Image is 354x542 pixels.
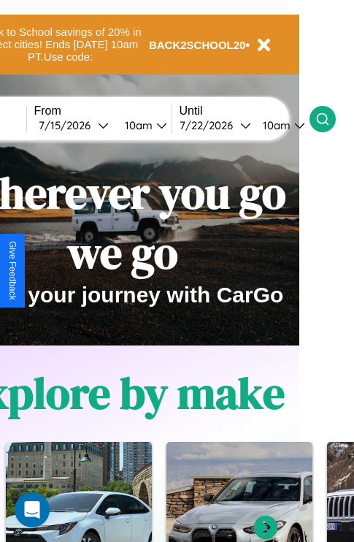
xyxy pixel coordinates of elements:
[180,118,240,132] div: 7 / 22 / 2026
[180,104,309,118] label: Until
[251,118,309,133] button: 10am
[149,39,246,51] b: BACK2SCHOOL20
[7,241,18,300] div: Give Feedback
[34,104,172,118] label: From
[34,118,113,133] button: 7/15/2026
[113,118,172,133] button: 10am
[39,118,98,132] div: 7 / 15 / 2026
[118,118,156,132] div: 10am
[15,492,50,527] div: Open Intercom Messenger
[255,118,294,132] div: 10am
